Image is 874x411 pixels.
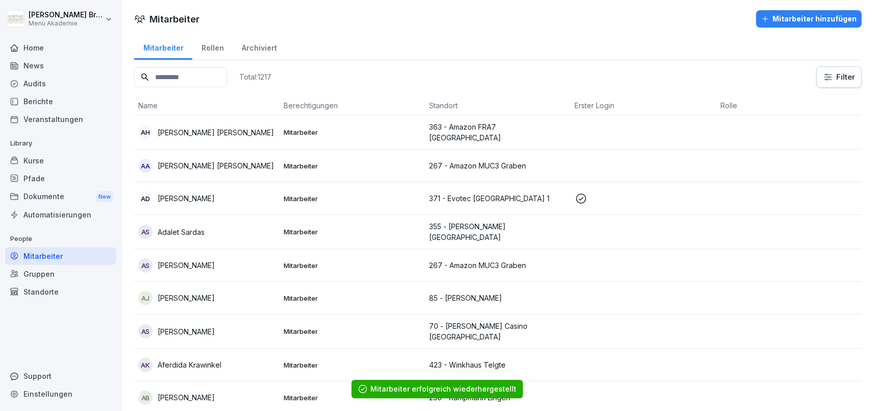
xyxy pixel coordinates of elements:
a: News [5,57,116,75]
p: 70 - [PERSON_NAME] Casino [GEOGRAPHIC_DATA] [429,321,566,342]
th: Erster Login [571,96,716,115]
p: 85 - [PERSON_NAME] [429,293,566,303]
a: Kurse [5,152,116,170]
p: 355 - [PERSON_NAME] [GEOGRAPHIC_DATA] [429,221,566,243]
p: 371 - Evotec [GEOGRAPHIC_DATA] 1 [429,193,566,204]
p: Mitarbeiter [284,227,421,236]
div: AS [138,225,153,239]
div: AK [138,358,153,372]
p: Aferdida Krawinkel [158,359,221,370]
p: [PERSON_NAME] [PERSON_NAME] [158,127,274,138]
div: AJ [138,291,153,305]
a: Einstellungen [5,385,116,403]
div: Filter [823,72,855,82]
p: [PERSON_NAME] [158,260,215,271]
div: AH [138,125,153,139]
div: AS [138,324,153,339]
p: [PERSON_NAME] Bruns [29,11,103,19]
div: Mitarbeiter erfolgreich wiederhergestellt [371,384,517,394]
p: 363 - Amazon FRA7 [GEOGRAPHIC_DATA] [429,122,566,143]
a: Mitarbeiter [5,247,116,265]
button: Filter [817,67,861,87]
div: Dokumente [5,187,116,206]
p: [PERSON_NAME] [158,193,215,204]
a: Standorte [5,283,116,301]
p: Mitarbeiter [284,294,421,303]
th: Berechtigungen [280,96,425,115]
div: AB [138,391,153,405]
p: [PERSON_NAME] [158,392,215,403]
div: AD [138,191,153,206]
h1: Mitarbeiter [149,12,199,26]
div: New [96,191,113,203]
div: AA [138,159,153,173]
th: Name [134,96,280,115]
p: Library [5,135,116,152]
p: 267 - Amazon MUC3 Graben [429,160,566,171]
p: Mitarbeiter [284,194,421,203]
a: Archiviert [233,34,286,60]
a: DokumenteNew [5,187,116,206]
a: Home [5,39,116,57]
p: [PERSON_NAME] [158,293,215,303]
a: Veranstaltungen [5,110,116,128]
div: Support [5,367,116,385]
p: Mitarbeiter [284,128,421,137]
p: Mitarbeiter [284,393,421,402]
a: Berichte [5,92,116,110]
p: [PERSON_NAME] [PERSON_NAME] [158,160,274,171]
a: Automatisierungen [5,206,116,224]
p: Adalet Sardas [158,227,205,237]
div: Mitarbeiter hinzufügen [761,13,857,25]
p: Total: 1217 [239,72,271,82]
a: Pfade [5,170,116,187]
p: [PERSON_NAME] [158,326,215,337]
th: Standort [425,96,570,115]
a: Gruppen [5,265,116,283]
th: Rolle [716,96,862,115]
p: Menü Akademie [29,20,103,27]
a: Audits [5,75,116,92]
p: 423 - Winkhaus Telgte [429,359,566,370]
a: Mitarbeiter [134,34,192,60]
p: People [5,231,116,247]
p: 267 - Amazon MUC3 Graben [429,260,566,271]
a: Rollen [192,34,233,60]
button: Mitarbeiter hinzufügen [756,10,862,28]
p: Mitarbeiter [284,327,421,336]
p: Mitarbeiter [284,261,421,270]
p: Mitarbeiter [284,161,421,171]
p: Mitarbeiter [284,360,421,370]
div: AS [138,258,153,273]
